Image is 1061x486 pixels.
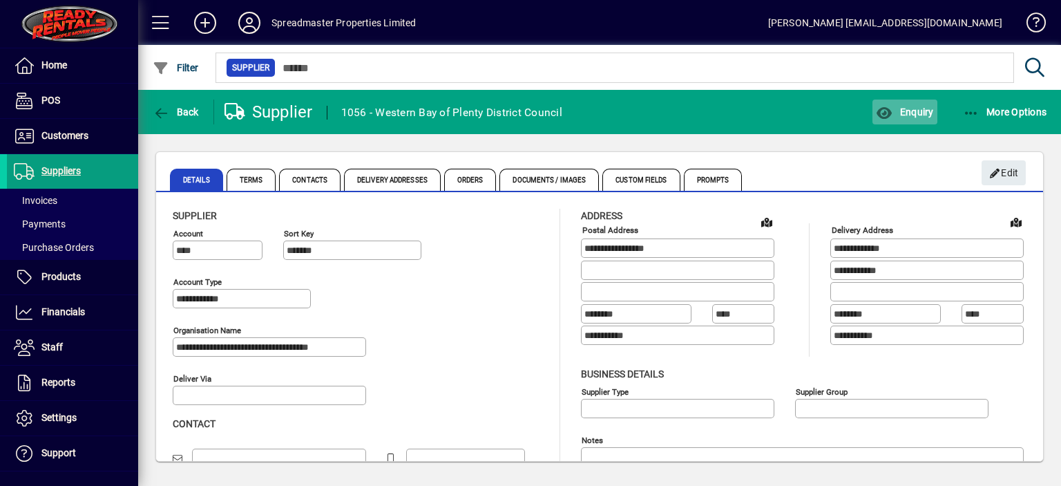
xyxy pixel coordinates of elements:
[173,210,217,221] span: Supplier
[582,435,603,445] mat-label: Notes
[768,12,1002,34] div: [PERSON_NAME] [EMAIL_ADDRESS][DOMAIN_NAME]
[227,169,276,191] span: Terms
[41,377,75,388] span: Reports
[7,260,138,295] a: Products
[7,330,138,365] a: Staff
[41,306,85,317] span: Financials
[7,236,138,259] a: Purchase Orders
[14,218,66,230] span: Payments
[41,165,81,176] span: Suppliers
[581,210,622,221] span: Address
[173,229,203,239] mat-label: Account
[444,169,497,191] span: Orders
[982,160,1026,185] button: Edit
[284,229,314,239] mat-label: Sort key
[7,189,138,212] a: Invoices
[7,119,138,153] a: Customers
[7,48,138,83] a: Home
[796,386,848,396] mat-label: Supplier group
[173,277,222,287] mat-label: Account Type
[1005,211,1027,233] a: View on map
[173,326,241,335] mat-label: Organisation name
[7,436,138,471] a: Support
[138,100,214,124] app-page-header-button: Back
[271,12,416,34] div: Spreadmaster Properties Limited
[684,169,743,191] span: Prompts
[227,10,271,35] button: Profile
[279,169,341,191] span: Contacts
[581,368,664,380] span: Business details
[41,447,76,458] span: Support
[14,242,94,253] span: Purchase Orders
[872,100,937,124] button: Enquiry
[41,412,77,423] span: Settings
[41,271,81,282] span: Products
[183,10,227,35] button: Add
[232,61,269,75] span: Supplier
[756,211,778,233] a: View on map
[7,84,138,118] a: POS
[7,212,138,236] a: Payments
[149,100,202,124] button: Back
[1016,3,1044,48] a: Knowledge Base
[173,374,211,384] mat-label: Deliver via
[14,195,57,206] span: Invoices
[963,106,1047,118] span: More Options
[989,162,1019,185] span: Edit
[41,342,63,353] span: Staff
[7,366,138,400] a: Reports
[344,169,441,191] span: Delivery Addresses
[41,95,60,106] span: POS
[499,169,599,191] span: Documents / Images
[959,100,1051,124] button: More Options
[582,386,629,396] mat-label: Supplier type
[41,130,88,141] span: Customers
[149,55,202,80] button: Filter
[153,62,199,73] span: Filter
[7,401,138,436] a: Settings
[153,106,199,118] span: Back
[41,59,67,71] span: Home
[224,101,313,123] div: Supplier
[173,418,216,429] span: Contact
[341,102,562,124] div: 1056 - Western Bay of Plenty District Council
[876,106,933,118] span: Enquiry
[7,295,138,330] a: Financials
[602,169,680,191] span: Custom Fields
[170,169,223,191] span: Details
